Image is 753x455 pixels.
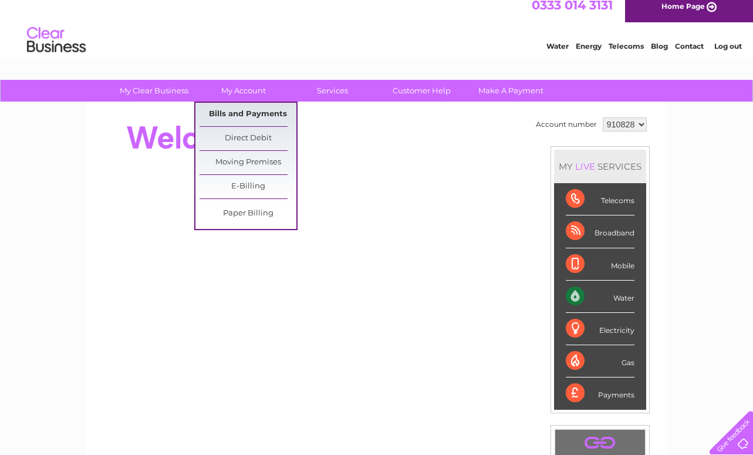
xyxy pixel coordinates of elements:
[200,202,296,225] a: Paper Billing
[566,313,634,345] div: Electricity
[651,50,668,59] a: Blog
[609,50,644,59] a: Telecoms
[566,378,634,409] div: Payments
[200,103,296,126] a: Bills and Payments
[100,6,654,57] div: Clear Business is a trading name of Verastar Limited (registered in [GEOGRAPHIC_DATA] No. 3667643...
[200,175,296,198] a: E-Billing
[195,80,292,102] a: My Account
[284,80,381,102] a: Services
[106,80,202,102] a: My Clear Business
[546,50,569,59] a: Water
[26,31,86,66] img: logo.png
[566,345,634,378] div: Gas
[200,127,296,150] a: Direct Debit
[373,80,470,102] a: Customer Help
[200,151,296,174] a: Moving Premises
[532,6,613,21] a: 0333 014 3131
[714,50,742,59] a: Log out
[566,248,634,281] div: Mobile
[533,114,600,134] td: Account number
[675,50,704,59] a: Contact
[558,433,642,453] a: .
[566,281,634,313] div: Water
[573,161,597,172] div: LIVE
[566,183,634,215] div: Telecoms
[566,215,634,248] div: Broadband
[554,150,646,183] div: MY SERVICES
[462,80,559,102] a: Make A Payment
[576,50,602,59] a: Energy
